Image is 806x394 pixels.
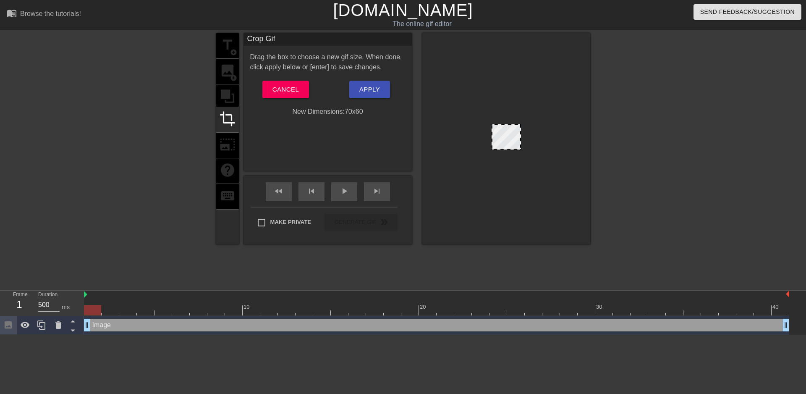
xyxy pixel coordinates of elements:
div: Crop Gif [244,33,412,46]
div: 10 [243,303,251,311]
span: skip_next [372,186,382,196]
div: Frame [7,291,32,315]
button: Send Feedback/Suggestion [693,4,801,20]
span: Make Private [270,218,311,226]
span: drag_handle [83,321,91,329]
div: The online gif editor [273,19,571,29]
span: Cancel [272,84,299,95]
div: Drag the box to choose a new gif size. When done, click apply below or [enter] to save changes. [244,52,412,72]
button: Apply [349,81,390,98]
div: 40 [772,303,780,311]
div: Browse the tutorials! [20,10,81,17]
div: 1 [13,297,26,312]
div: New Dimensions: 70 x 60 [244,107,412,117]
span: Send Feedback/Suggestion [700,7,795,17]
label: Duration [38,292,58,297]
div: ms [62,303,70,312]
span: skip_previous [306,186,317,196]
span: fast_rewind [274,186,284,196]
span: menu_book [7,8,17,18]
div: 20 [420,303,427,311]
span: drag_handle [782,321,790,329]
div: 30 [596,303,604,311]
span: Apply [359,84,380,95]
a: Browse the tutorials! [7,8,81,21]
img: bound-end.png [786,291,789,297]
span: play_arrow [339,186,349,196]
button: Cancel [262,81,309,98]
a: [DOMAIN_NAME] [333,1,473,19]
span: crop [220,111,236,127]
